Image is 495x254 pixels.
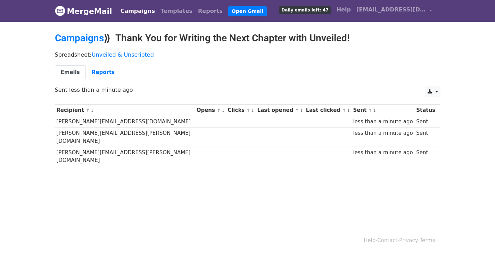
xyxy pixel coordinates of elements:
img: MergeMail logo [55,6,65,16]
a: ↓ [373,108,377,113]
th: Last clicked [304,105,352,116]
a: Campaigns [55,32,104,44]
td: Sent [414,128,437,147]
a: ↑ [369,108,372,113]
a: ↑ [247,108,250,113]
span: [EMAIL_ADDRESS][DOMAIN_NAME] [356,6,426,14]
a: Unveiled & Unscripted [92,51,154,58]
a: ↓ [221,108,225,113]
th: Sent [352,105,415,116]
a: Help [364,237,376,244]
a: Open Gmail [228,6,267,16]
span: Daily emails left: 47 [279,6,331,14]
th: Opens [195,105,226,116]
a: Contact [377,237,397,244]
th: Status [414,105,437,116]
td: Sent [414,116,437,128]
td: [PERSON_NAME][EMAIL_ADDRESS][PERSON_NAME][DOMAIN_NAME] [55,147,195,166]
a: Help [334,3,354,17]
div: less than a minute ago [353,129,413,137]
th: Recipient [55,105,195,116]
a: Reports [86,65,121,80]
p: Spreadsheet: [55,51,440,58]
a: ↑ [295,108,299,113]
div: less than a minute ago [353,149,413,157]
a: ↑ [86,108,90,113]
div: less than a minute ago [353,118,413,126]
a: [EMAIL_ADDRESS][DOMAIN_NAME] [354,3,435,19]
a: ↑ [342,108,346,113]
th: Clicks [226,105,255,116]
td: [PERSON_NAME][EMAIL_ADDRESS][DOMAIN_NAME] [55,116,195,128]
th: Last opened [256,105,304,116]
a: ↑ [217,108,221,113]
a: ↓ [299,108,303,113]
a: ↓ [90,108,94,113]
a: ↓ [251,108,255,113]
p: Sent less than a minute ago [55,86,440,93]
a: Campaigns [118,4,158,18]
a: Templates [158,4,195,18]
td: [PERSON_NAME][EMAIL_ADDRESS][PERSON_NAME][DOMAIN_NAME] [55,128,195,147]
a: Daily emails left: 47 [276,3,333,17]
a: Privacy [399,237,418,244]
a: ↓ [347,108,350,113]
h2: ⟫ Thank You for Writing the Next Chapter with Unveiled! [55,32,440,44]
a: Terms [420,237,435,244]
a: Emails [55,65,86,80]
a: Reports [195,4,225,18]
td: Sent [414,147,437,166]
a: MergeMail [55,4,112,18]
